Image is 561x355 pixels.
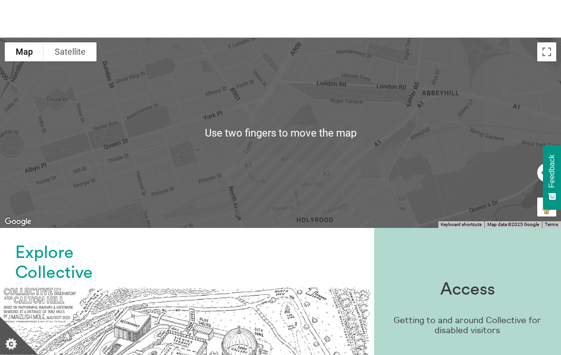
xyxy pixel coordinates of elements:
[389,316,546,335] p: Getting to and around Collective for disabled visitors
[537,164,556,183] button: Map camera controls
[545,222,558,227] a: Terms (opens in new tab)
[543,145,561,210] button: Feedback - Show survey
[5,43,44,62] button: Show street map
[440,280,495,300] h1: Access
[487,222,539,227] span: Map data ©2025 Google
[15,244,137,283] h1: Explore Collective
[441,222,482,228] button: Keyboard shortcuts
[44,43,97,62] button: Show satellite imagery
[537,198,556,217] button: Drag Pegman onto the map to open Street View
[548,155,556,188] span: Feedback
[537,43,556,62] button: Toggle fullscreen view
[2,216,34,228] img: Google
[2,216,34,228] a: Open this area in Google Maps (opens a new window)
